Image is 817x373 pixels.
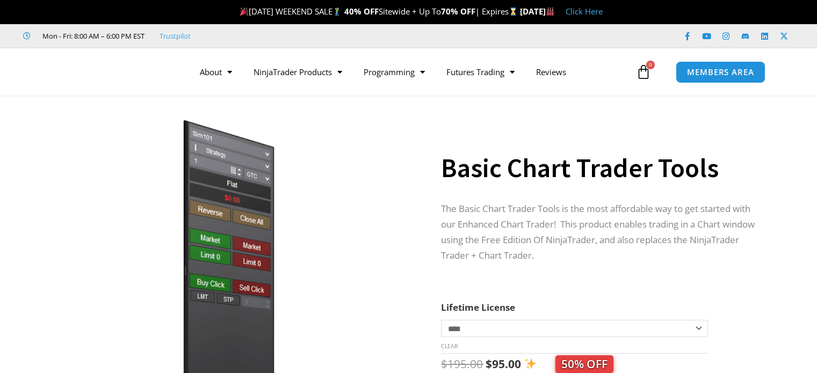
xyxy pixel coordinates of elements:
[509,8,517,16] img: ⌛
[441,201,755,264] p: The Basic Chart Trader Tools is the most affordable way to get started with our Enhanced Chart Tr...
[189,60,633,84] nav: Menu
[676,61,765,83] a: MEMBERS AREA
[520,6,555,17] strong: [DATE]
[353,60,436,84] a: Programming
[441,356,447,371] span: $
[436,60,525,84] a: Futures Trading
[40,30,144,42] span: Mon - Fri: 8:00 AM – 6:00 PM EST
[555,355,613,373] span: 50% OFF
[486,356,521,371] bdi: 95.00
[160,30,191,42] a: Trustpilot
[40,53,155,91] img: LogoAI | Affordable Indicators – NinjaTrader
[687,68,754,76] span: MEMBERS AREA
[240,8,248,16] img: 🎉
[441,342,458,350] a: Clear options
[333,8,341,16] img: 🏌️‍♂️
[243,60,353,84] a: NinjaTrader Products
[566,6,603,17] a: Click Here
[237,6,519,17] span: [DATE] WEEKEND SALE Sitewide + Up To | Expires
[441,356,483,371] bdi: 195.00
[189,60,243,84] a: About
[620,56,667,87] a: 0
[525,60,577,84] a: Reviews
[344,6,379,17] strong: 40% OFF
[646,61,655,69] span: 0
[441,301,515,313] label: Lifetime License
[441,6,475,17] strong: 70% OFF
[546,8,554,16] img: 🏭
[486,356,492,371] span: $
[441,149,755,187] h1: Basic Chart Trader Tools
[525,358,536,369] img: ✨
